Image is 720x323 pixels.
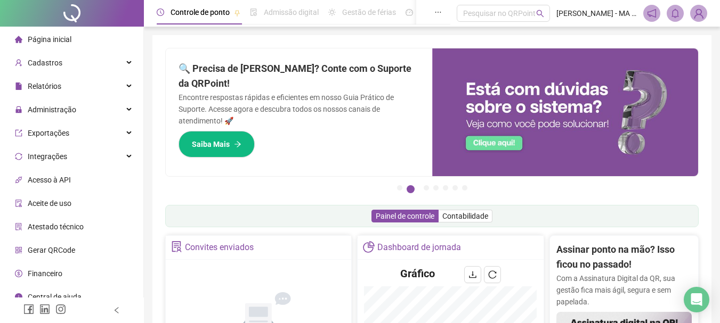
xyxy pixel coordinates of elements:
[15,246,22,254] span: qrcode
[23,304,34,314] span: facebook
[15,270,22,277] span: dollar
[15,176,22,184] span: api
[434,9,442,16] span: ellipsis
[185,238,254,256] div: Convites enviados
[407,185,415,193] button: 2
[377,238,461,256] div: Dashboard de jornada
[432,48,699,176] img: banner%2F0cf4e1f0-cb71-40ef-aa93-44bd3d4ee559.png
[28,246,75,254] span: Gerar QRCode
[488,270,497,279] span: reload
[264,8,319,16] span: Admissão digital
[363,241,374,252] span: pie-chart
[342,8,396,16] span: Gestão de férias
[406,9,413,16] span: dashboard
[15,153,22,160] span: sync
[113,307,120,314] span: left
[15,293,22,301] span: info-circle
[55,304,66,314] span: instagram
[192,138,230,150] span: Saiba Mais
[28,105,76,114] span: Administração
[28,293,82,301] span: Central de ajuda
[179,131,255,158] button: Saiba Mais
[647,9,657,18] span: notification
[15,129,22,137] span: export
[28,82,61,90] span: Relatórios
[28,35,71,44] span: Página inicial
[234,140,241,148] span: arrow-right
[443,185,448,191] button: 5
[15,59,22,67] span: user-add
[442,212,488,220] span: Contabilidade
[536,10,544,18] span: search
[691,5,707,21] img: 30179
[28,176,71,184] span: Acesso à API
[468,270,477,279] span: download
[452,185,458,191] button: 6
[28,222,84,231] span: Atestado técnico
[684,287,709,312] div: Open Intercom Messenger
[28,152,67,161] span: Integrações
[15,82,22,90] span: file
[15,106,22,113] span: lock
[28,199,71,208] span: Aceite de uso
[556,272,692,308] p: Com a Assinatura Digital da QR, sua gestão fica mais ágil, segura e sem papelada.
[28,59,62,67] span: Cadastros
[39,304,50,314] span: linkedin
[556,242,692,272] h2: Assinar ponto na mão? Isso ficou no passado!
[171,241,182,252] span: solution
[376,212,434,220] span: Painel de controle
[234,10,240,16] span: pushpin
[157,9,164,16] span: clock-circle
[424,185,429,191] button: 3
[556,7,637,19] span: [PERSON_NAME] - MA CONEGLIAN CENTRAL
[250,9,257,16] span: file-done
[433,185,439,191] button: 4
[15,200,22,207] span: audit
[28,129,69,137] span: Exportações
[400,266,435,281] h4: Gráfico
[28,269,62,278] span: Financeiro
[179,92,419,127] p: Encontre respostas rápidas e eficientes em nosso Guia Prático de Suporte. Acesse agora e descubra...
[670,9,680,18] span: bell
[15,36,22,43] span: home
[171,8,230,16] span: Controle de ponto
[179,61,419,92] h2: 🔍 Precisa de [PERSON_NAME]? Conte com o Suporte da QRPoint!
[328,9,336,16] span: sun
[15,223,22,230] span: solution
[462,185,467,191] button: 7
[397,185,402,191] button: 1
